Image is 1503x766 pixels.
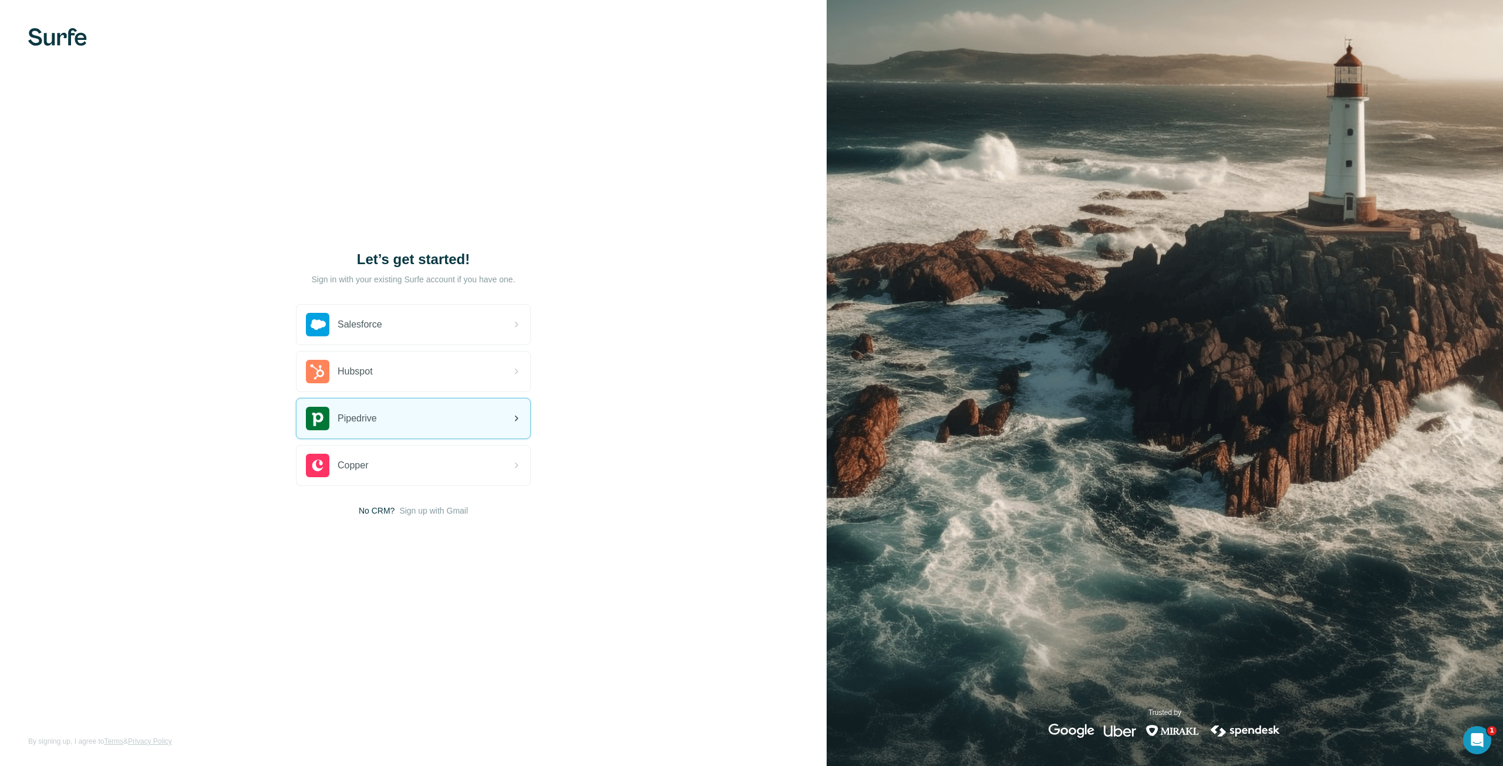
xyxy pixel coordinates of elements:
[306,407,329,430] img: pipedrive's logo
[296,250,531,269] h1: Let’s get started!
[338,411,377,426] span: Pipedrive
[28,28,87,46] img: Surfe's logo
[1145,724,1199,738] img: mirakl's logo
[1148,707,1181,718] p: Trusted by
[311,274,515,285] p: Sign in with your existing Surfe account if you have one.
[306,313,329,336] img: salesforce's logo
[1209,724,1282,738] img: spendesk's logo
[1463,726,1491,754] iframe: Intercom live chat
[1104,724,1136,738] img: uber's logo
[338,458,368,473] span: Copper
[1049,724,1094,738] img: google's logo
[306,454,329,477] img: copper's logo
[306,360,329,383] img: hubspot's logo
[28,736,172,747] span: By signing up, I agree to &
[128,737,172,745] a: Privacy Policy
[338,365,373,379] span: Hubspot
[399,505,468,517] button: Sign up with Gmail
[104,737,123,745] a: Terms
[1487,726,1497,735] span: 1
[359,505,395,517] span: No CRM?
[338,318,382,332] span: Salesforce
